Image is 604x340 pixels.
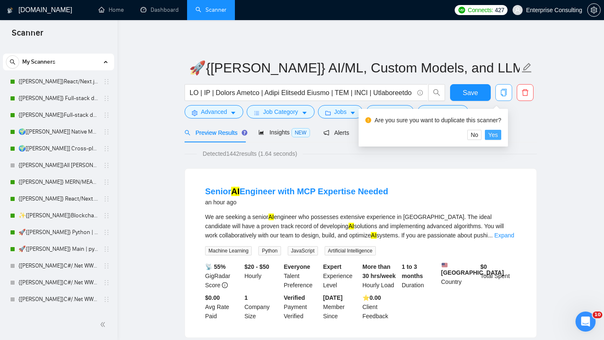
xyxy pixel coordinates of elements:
b: Verified [284,294,305,301]
a: {[PERSON_NAME]}All [PERSON_NAME] - web [НАДО ПЕРЕДЕЛАТЬ] [18,157,98,174]
span: 427 [495,5,504,15]
div: Duration [400,262,440,290]
span: Detected 1442 results (1.64 seconds) [197,149,303,158]
span: exclamation-circle [365,117,371,123]
div: Payment Verified [282,293,322,321]
b: More than 30 hrs/week [362,263,396,279]
span: Python [258,246,281,255]
mark: AI [371,232,376,239]
span: My Scanners [22,54,55,70]
input: Search Freelance Jobs... [190,88,414,98]
span: holder [103,145,110,152]
a: ✨{[PERSON_NAME]}Blockchain WW [18,207,98,224]
span: holder [103,78,110,85]
a: {[PERSON_NAME]} React/Next.js/Node.js (Long-term, All Niches) [18,191,98,207]
button: copy [495,84,512,101]
b: [DATE] [323,294,342,301]
span: holder [103,112,110,118]
a: 🚀{[PERSON_NAME]} Python | Django | AI / [18,224,98,241]
div: GigRadar Score [203,262,243,290]
a: 🌍[[PERSON_NAME]] Cross-platform Mobile WW [18,140,98,157]
span: holder [103,296,110,303]
a: SeniorAIEngineer with MCP Expertise Needed [205,187,388,196]
span: NEW [292,128,310,137]
span: search [429,89,445,96]
button: search [428,84,445,101]
mark: AI [349,223,354,229]
span: area-chart [258,129,264,135]
div: Experience Level [321,262,361,290]
div: Talent Preference [282,262,322,290]
b: $0.00 [205,294,220,301]
span: info-circle [222,282,228,288]
span: Job Category [263,107,298,116]
span: notification [323,130,329,136]
b: Everyone [284,263,310,270]
span: Insights [258,129,310,136]
div: Hourly [243,262,282,290]
span: holder [103,212,110,219]
button: search [6,55,19,69]
div: Client Feedback [361,293,400,321]
span: holder [103,196,110,202]
b: ⭐️ 0.00 [362,294,381,301]
a: setting [587,7,601,13]
mark: AI [268,214,274,220]
div: an hour ago [205,197,388,207]
span: holder [103,129,110,135]
span: search [6,59,19,65]
span: Jobs [334,107,347,116]
button: folderJobscaret-down [318,105,363,118]
a: 🚀{[PERSON_NAME]} Main | python | django | AI (+less than 30 h) [18,241,98,258]
b: 📡 55% [205,263,226,270]
mark: AI [231,187,240,196]
span: holder [103,162,110,169]
span: caret-down [350,110,356,116]
a: {[PERSON_NAME]}Full-stack devs WW (<1 month) - pain point [18,107,98,124]
a: 🌍[[PERSON_NAME]] Native Mobile WW [18,124,98,140]
img: upwork-logo.png [458,7,465,13]
b: 1 [245,294,248,301]
span: Alerts [323,129,349,136]
span: holder [103,263,110,269]
div: Country [440,262,479,290]
b: [GEOGRAPHIC_DATA] [441,262,504,276]
span: Yes [488,130,498,139]
span: user [515,7,521,13]
span: Connects: [468,5,493,15]
span: No [471,130,478,139]
span: delete [517,89,533,96]
span: copy [496,89,512,96]
img: logo [7,4,13,17]
a: {[PERSON_NAME]} Full-stack devs WW - pain point [18,90,98,107]
img: 🇺🇸 [442,262,448,268]
a: {[PERSON_NAME]}React/Next.js/Node.js (Long-term, All Niches) [18,73,98,90]
div: Member Since [321,293,361,321]
span: Save [463,88,478,98]
b: Expert [323,263,341,270]
span: bars [254,110,260,116]
button: barsJob Categorycaret-down [247,105,314,118]
span: holder [103,246,110,252]
span: Artificial Intelligence [325,246,376,255]
div: Hourly Load [361,262,400,290]
b: 1 to 3 months [402,263,423,279]
span: holder [103,95,110,102]
button: No [467,130,482,140]
a: homeHome [99,6,124,13]
div: Are you sure you want to duplicate this scanner? [375,116,501,125]
span: holder [103,279,110,286]
span: Preview Results [185,129,245,136]
span: caret-down [302,110,307,116]
button: Save [450,84,491,101]
span: caret-down [230,110,236,116]
span: holder [103,179,110,185]
a: {[PERSON_NAME]}C#/.Net WW - best match [18,258,98,274]
button: settingAdvancedcaret-down [185,105,243,118]
button: setting [587,3,601,17]
a: Expand [495,232,514,239]
div: Total Spent [479,262,518,290]
div: Tooltip anchor [241,129,248,137]
div: We are seeking a senior engineer who possesses extensive experience in [GEOGRAPHIC_DATA]. The ide... [205,212,516,240]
